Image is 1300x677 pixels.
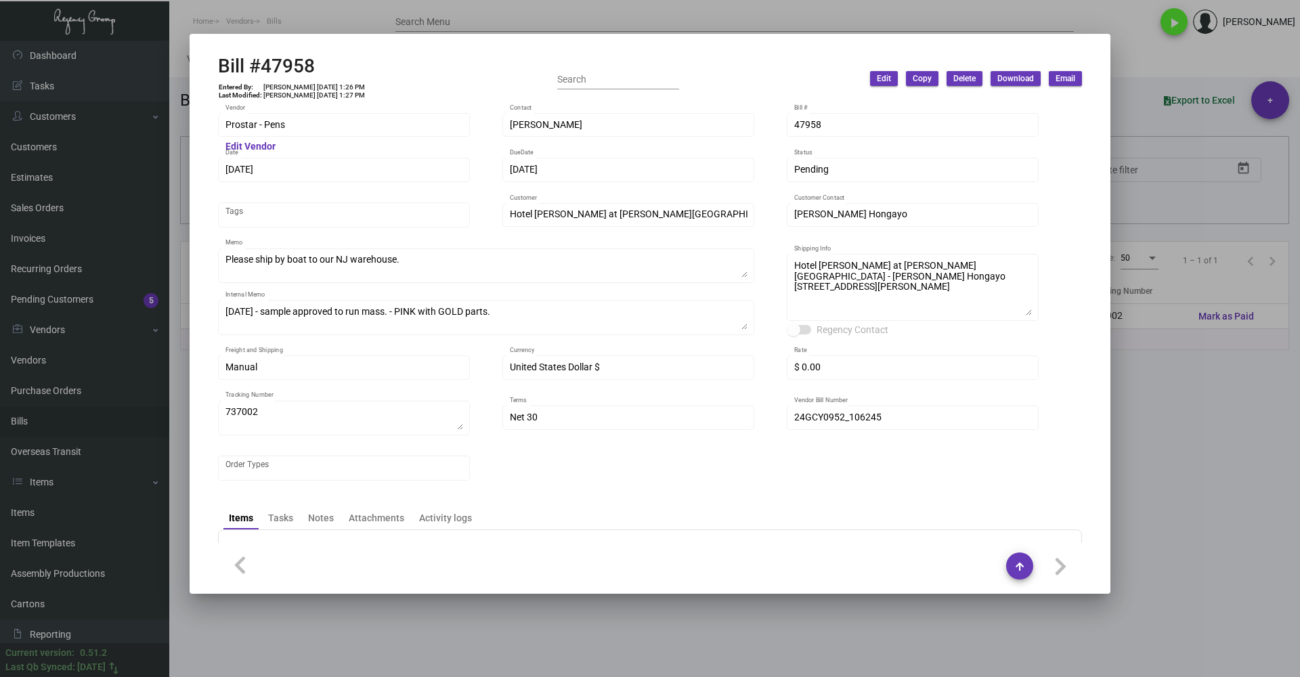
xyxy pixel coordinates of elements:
[877,73,891,85] span: Edit
[947,71,982,86] button: Delete
[419,511,472,525] div: Activity logs
[349,511,404,525] div: Attachments
[229,511,253,525] div: Items
[263,83,366,91] td: [PERSON_NAME] [DATE] 1:26 PM
[794,164,829,175] span: Pending
[870,71,898,86] button: Edit
[225,362,257,372] span: Manual
[953,73,976,85] span: Delete
[1056,73,1075,85] span: Email
[80,646,107,660] div: 0.51.2
[997,73,1034,85] span: Download
[5,646,74,660] div: Current version:
[263,91,366,100] td: [PERSON_NAME] [DATE] 1:27 PM
[817,322,888,338] span: Regency Contact
[906,71,938,86] button: Copy
[991,71,1041,86] button: Download
[218,55,315,78] h2: Bill #47958
[794,412,1032,423] input: Vendor Bill Number
[1049,71,1082,86] button: Email
[913,73,932,85] span: Copy
[218,83,263,91] td: Entered By:
[268,511,293,525] div: Tasks
[218,91,263,100] td: Last Modified:
[308,511,334,525] div: Notes
[225,141,276,152] mat-hint: Edit Vendor
[5,660,106,674] div: Last Qb Synced: [DATE]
